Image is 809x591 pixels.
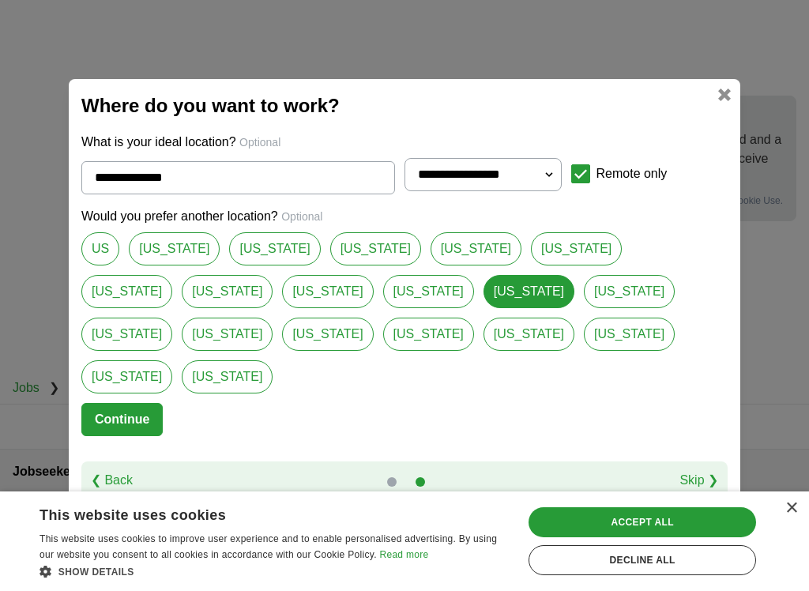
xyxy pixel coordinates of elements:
[40,533,497,560] span: This website uses cookies to improve user experience and to enable personalised advertising. By u...
[282,318,373,351] a: [US_STATE]
[182,275,273,308] a: [US_STATE]
[383,318,474,351] a: [US_STATE]
[182,318,273,351] a: [US_STATE]
[40,563,509,579] div: Show details
[484,318,574,351] a: [US_STATE]
[484,275,574,308] a: [US_STATE]
[81,403,163,436] button: Continue
[383,275,474,308] a: [US_STATE]
[81,318,172,351] a: [US_STATE]
[584,318,675,351] a: [US_STATE]
[91,471,133,490] a: ❮ Back
[531,232,622,265] a: [US_STATE]
[81,207,728,226] p: Would you prefer another location?
[58,567,134,578] span: Show details
[330,232,421,265] a: [US_STATE]
[596,164,668,183] label: Remote only
[81,275,172,308] a: [US_STATE]
[281,210,322,223] span: Optional
[182,360,273,393] a: [US_STATE]
[81,133,728,152] p: What is your ideal location?
[40,501,469,525] div: This website uses cookies
[282,275,373,308] a: [US_STATE]
[229,232,320,265] a: [US_STATE]
[81,232,119,265] a: US
[584,275,675,308] a: [US_STATE]
[431,232,521,265] a: [US_STATE]
[239,136,280,149] span: Optional
[81,360,172,393] a: [US_STATE]
[679,471,718,490] a: Skip ❯
[81,92,728,120] h2: Where do you want to work?
[529,507,756,537] div: Accept all
[785,503,797,514] div: Close
[129,232,220,265] a: [US_STATE]
[529,545,756,575] div: Decline all
[379,549,428,560] a: Read more, opens a new window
